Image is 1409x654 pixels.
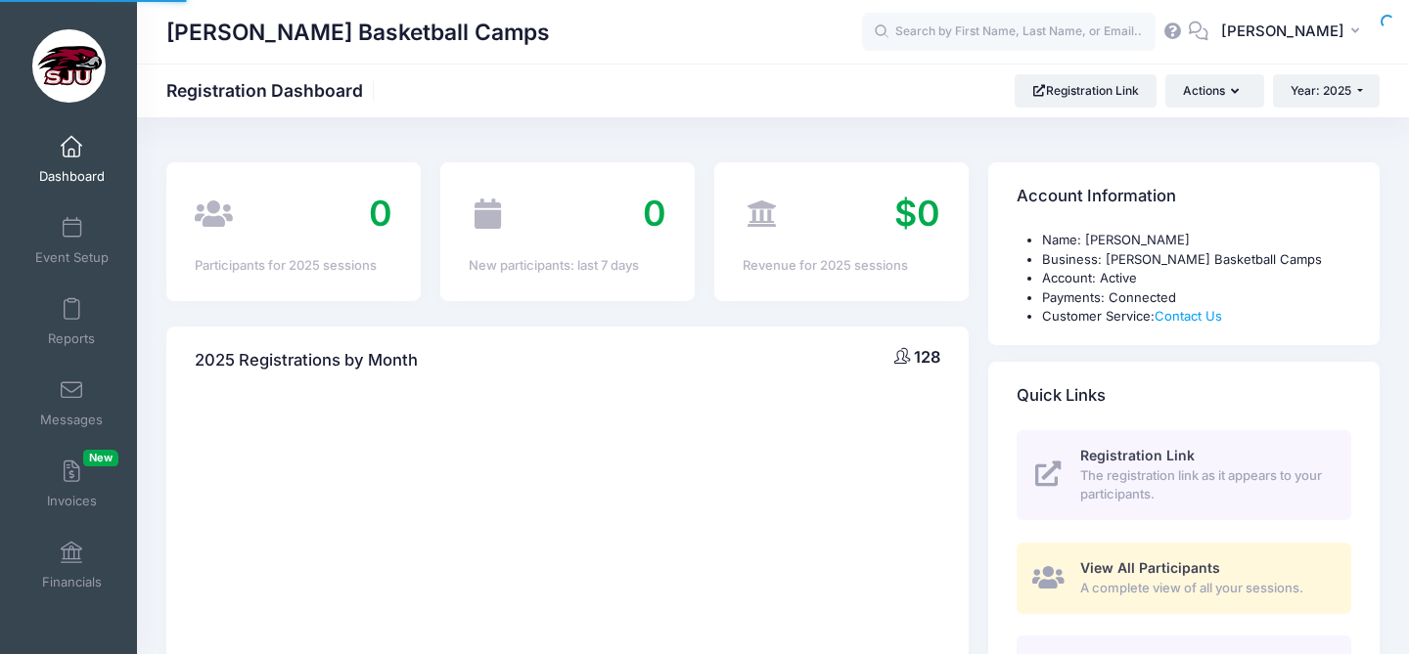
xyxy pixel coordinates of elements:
[1042,307,1351,327] li: Customer Service:
[25,125,118,194] a: Dashboard
[1017,169,1176,225] h4: Account Information
[1080,559,1220,576] span: View All Participants
[25,450,118,518] a: InvoicesNew
[1291,83,1351,98] span: Year: 2025
[1080,579,1329,598] span: A complete view of all your sessions.
[862,13,1156,52] input: Search by First Name, Last Name, or Email...
[40,412,103,428] span: Messages
[743,256,940,276] div: Revenue for 2025 sessions
[195,256,392,276] div: Participants for 2025 sessions
[1080,447,1195,463] span: Registration Link
[35,249,109,266] span: Event Setup
[1080,466,1329,504] span: The registration link as it appears to your participants.
[1017,430,1351,520] a: Registration Link The registration link as it appears to your participants.
[1221,21,1344,42] span: [PERSON_NAME]
[48,330,95,347] span: Reports
[1017,543,1351,614] a: View All Participants A complete view of all your sessions.
[1042,269,1351,288] li: Account: Active
[42,574,102,590] span: Financials
[25,531,118,599] a: Financials
[25,369,118,437] a: Messages
[1208,10,1380,55] button: [PERSON_NAME]
[1042,231,1351,250] li: Name: [PERSON_NAME]
[1155,308,1222,324] a: Contact Us
[25,206,118,275] a: Event Setup
[369,192,392,235] span: 0
[1165,74,1263,108] button: Actions
[1015,74,1157,108] a: Registration Link
[1017,368,1106,423] h4: Quick Links
[32,29,106,103] img: Cindy Griffin Basketball Camps
[1042,250,1351,270] li: Business: [PERSON_NAME] Basketball Camps
[195,332,418,388] h4: 2025 Registrations by Month
[469,256,666,276] div: New participants: last 7 days
[83,450,118,466] span: New
[643,192,666,235] span: 0
[39,168,105,185] span: Dashboard
[894,192,940,235] span: $0
[166,10,550,55] h1: [PERSON_NAME] Basketball Camps
[1273,74,1380,108] button: Year: 2025
[166,80,380,101] h1: Registration Dashboard
[47,493,97,509] span: Invoices
[1042,288,1351,308] li: Payments: Connected
[25,287,118,356] a: Reports
[914,347,940,367] span: 128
